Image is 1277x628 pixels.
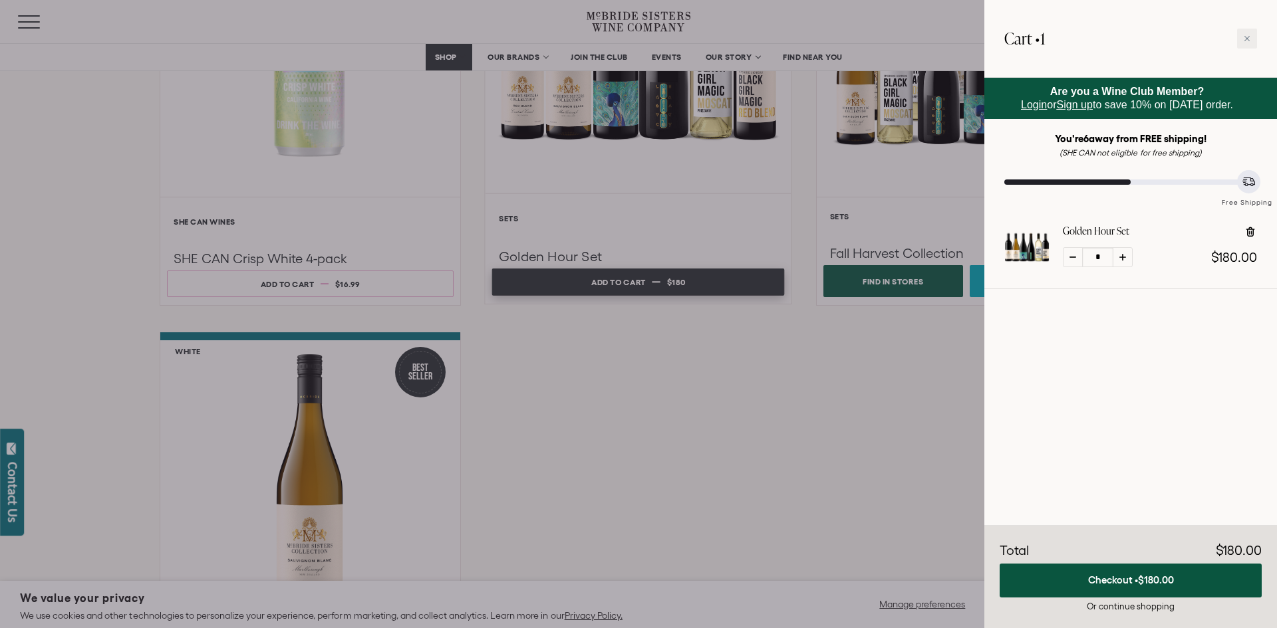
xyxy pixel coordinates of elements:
em: (SHE CAN not eligible for free shipping) [1060,148,1202,157]
button: Checkout •$180.00 [1000,564,1262,597]
strong: You're away from FREE shipping! [1055,133,1207,144]
span: 6 [1083,133,1089,144]
div: Total [1000,541,1029,561]
span: $180.00 [1138,574,1174,585]
span: $180.00 [1216,543,1262,558]
div: Or continue shopping [1000,600,1262,613]
span: $180.00 [1211,250,1257,264]
h2: Cart • [1004,20,1045,57]
span: or to save 10% on [DATE] order. [1021,86,1233,110]
div: Free Shipping [1217,185,1277,208]
span: 1 [1040,27,1045,49]
a: Login [1021,99,1047,110]
a: Golden Hour Set [1004,258,1050,272]
a: Golden Hour Set [1063,225,1129,238]
a: Sign up [1057,99,1093,110]
strong: Are you a Wine Club Member? [1050,86,1205,97]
